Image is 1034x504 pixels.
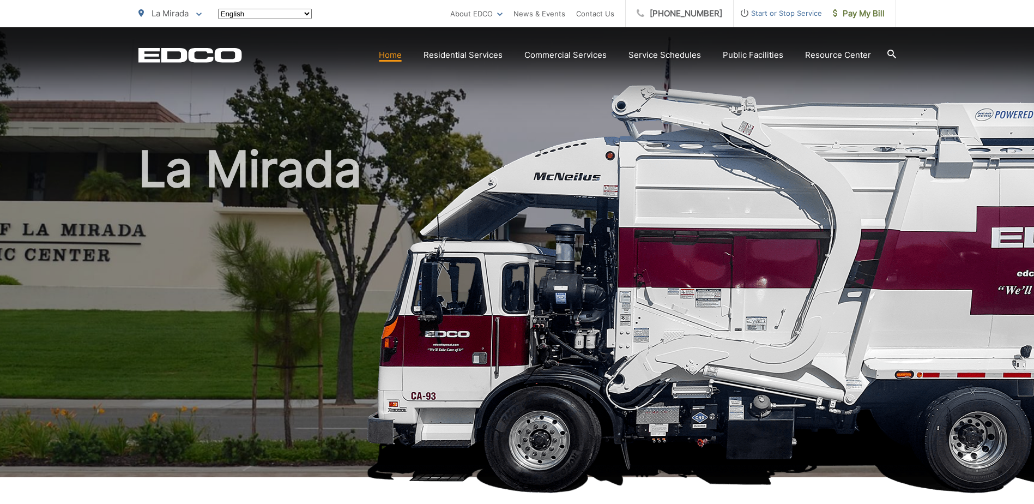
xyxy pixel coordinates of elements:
[450,7,503,20] a: About EDCO
[833,7,885,20] span: Pay My Bill
[424,49,503,62] a: Residential Services
[138,47,242,63] a: EDCD logo. Return to the homepage.
[723,49,783,62] a: Public Facilities
[576,7,614,20] a: Contact Us
[513,7,565,20] a: News & Events
[628,49,701,62] a: Service Schedules
[138,142,896,487] h1: La Mirada
[152,8,189,19] span: La Mirada
[379,49,402,62] a: Home
[524,49,607,62] a: Commercial Services
[805,49,871,62] a: Resource Center
[218,9,312,19] select: Select a language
